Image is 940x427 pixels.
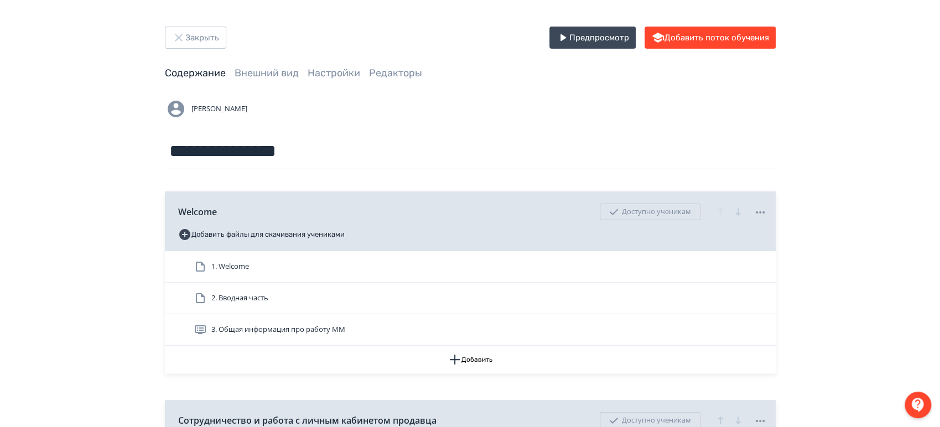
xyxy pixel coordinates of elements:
div: 3. Общая информация про работу ММ [165,314,776,346]
span: Сотрудничество и работа с личным кабинетом продавца [178,414,437,427]
a: Внешний вид [235,67,299,79]
a: Настройки [308,67,360,79]
span: 1. Welcome [211,261,249,272]
a: Редакторы [369,67,422,79]
div: 1. Welcome [165,251,776,283]
button: Добавить поток обучения [645,27,776,49]
span: 3. Общая информация про работу ММ [211,324,345,335]
button: Добавить файлы для скачивания учениками [178,226,345,243]
div: 2. Вводная часть [165,283,776,314]
button: Предпросмотр [549,27,636,49]
button: Добавить [165,346,776,373]
a: Содержание [165,67,226,79]
span: [PERSON_NAME] [191,103,247,114]
span: 2. Вводная часть [211,293,268,304]
span: Welcome [178,205,217,218]
div: Доступно ученикам [600,204,700,220]
button: Закрыть [165,27,226,49]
